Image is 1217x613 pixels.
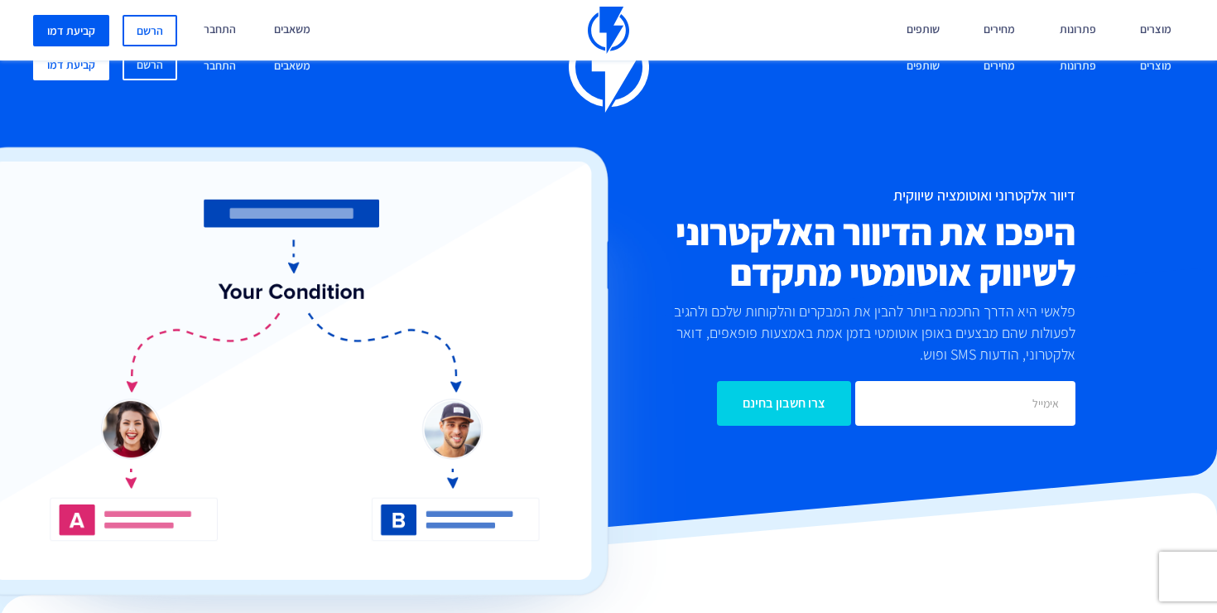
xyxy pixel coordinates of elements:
input: צרו חשבון בחינם [717,381,851,426]
a: קביעת דמו [33,15,109,46]
a: הרשם [123,15,177,46]
p: פלאשי היא הדרך החכמה ביותר להבין את המבקרים והלקוחות שלכם ולהגיב לפעולות שהם מבצעים באופן אוטומטי... [669,301,1075,364]
a: מוצרים [1128,49,1184,84]
a: הרשם [123,49,177,80]
input: אימייל [855,381,1075,426]
a: שותפים [894,49,952,84]
a: פתרונות [1047,49,1109,84]
a: התחבר [191,49,248,84]
a: מחירים [971,49,1027,84]
h1: דיוור אלקטרוני ואוטומציה שיווקית [525,187,1075,204]
a: קביעת דמו [33,49,109,80]
h2: היפכו את הדיוור האלקטרוני לשיווק אוטומטי מתקדם [525,212,1075,292]
a: משאבים [262,49,323,84]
